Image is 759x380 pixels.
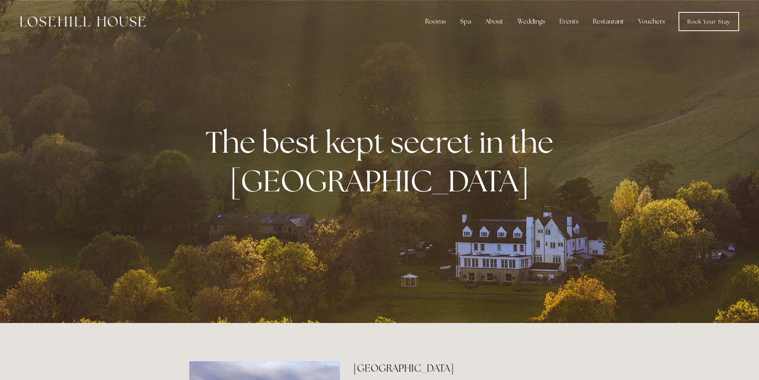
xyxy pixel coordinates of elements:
[632,14,671,30] a: Vouchers
[419,14,452,30] div: Rooms
[679,12,739,31] a: Book Your Stay
[586,14,630,30] div: Restaurant
[454,14,477,30] div: Spa
[511,14,551,30] div: Weddings
[20,16,145,27] img: Losehill House
[479,14,510,30] div: About
[353,361,570,375] h2: [GEOGRAPHIC_DATA]
[206,122,560,201] strong: The best kept secret in the [GEOGRAPHIC_DATA]
[553,14,585,30] div: Events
